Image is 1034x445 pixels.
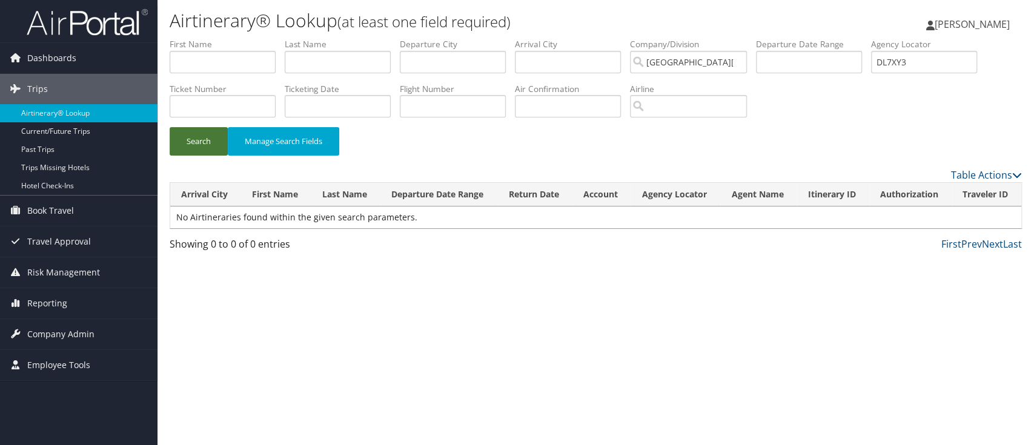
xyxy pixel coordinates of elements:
[926,6,1022,42] a: [PERSON_NAME]
[952,183,1021,206] th: Traveler ID: activate to sort column ascending
[170,127,228,156] button: Search
[285,38,400,50] label: Last Name
[498,183,572,206] th: Return Date: activate to sort column ascending
[170,83,285,95] label: Ticket Number
[170,38,285,50] label: First Name
[27,319,94,349] span: Company Admin
[515,38,630,50] label: Arrival City
[27,350,90,380] span: Employee Tools
[27,257,100,288] span: Risk Management
[27,226,91,257] span: Travel Approval
[228,127,339,156] button: Manage Search Fields
[337,12,511,31] small: (at least one field required)
[982,237,1003,251] a: Next
[572,183,631,206] th: Account: activate to sort column ascending
[170,8,738,33] h1: Airtinerary® Lookup
[1003,237,1022,251] a: Last
[380,183,499,206] th: Departure Date Range: activate to sort column ascending
[935,18,1010,31] span: [PERSON_NAME]
[871,38,986,50] label: Agency Locator
[720,183,797,206] th: Agent Name
[797,183,869,206] th: Itinerary ID: activate to sort column ascending
[515,83,630,95] label: Air Confirmation
[311,183,380,206] th: Last Name: activate to sort column ascending
[400,38,515,50] label: Departure City
[756,38,871,50] label: Departure Date Range
[631,183,720,206] th: Agency Locator: activate to sort column ascending
[285,83,400,95] label: Ticketing Date
[241,183,311,206] th: First Name: activate to sort column ascending
[170,206,1021,228] td: No Airtineraries found within the given search parameters.
[630,83,756,95] label: Airline
[27,8,148,36] img: airportal-logo.png
[170,183,241,206] th: Arrival City: activate to sort column ascending
[941,237,961,251] a: First
[630,38,756,50] label: Company/Division
[869,183,952,206] th: Authorization: activate to sort column ascending
[27,288,67,318] span: Reporting
[400,83,515,95] label: Flight Number
[27,196,74,226] span: Book Travel
[951,168,1022,182] a: Table Actions
[170,237,369,257] div: Showing 0 to 0 of 0 entries
[961,237,982,251] a: Prev
[27,43,76,73] span: Dashboards
[27,74,48,104] span: Trips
